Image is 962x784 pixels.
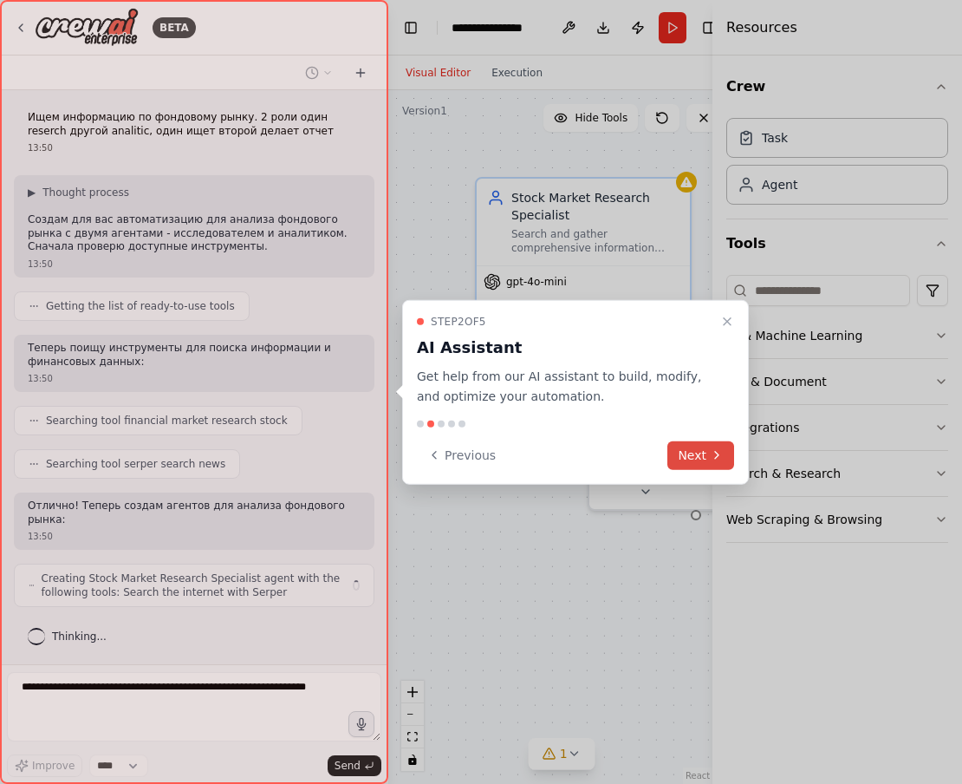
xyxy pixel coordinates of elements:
button: Previous [417,441,506,469]
button: Hide left sidebar [399,16,423,40]
span: Step 2 of 5 [431,315,486,329]
button: Close walkthrough [717,311,738,332]
button: Next [667,441,734,469]
p: Get help from our AI assistant to build, modify, and optimize your automation. [417,367,713,407]
h3: AI Assistant [417,336,713,360]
